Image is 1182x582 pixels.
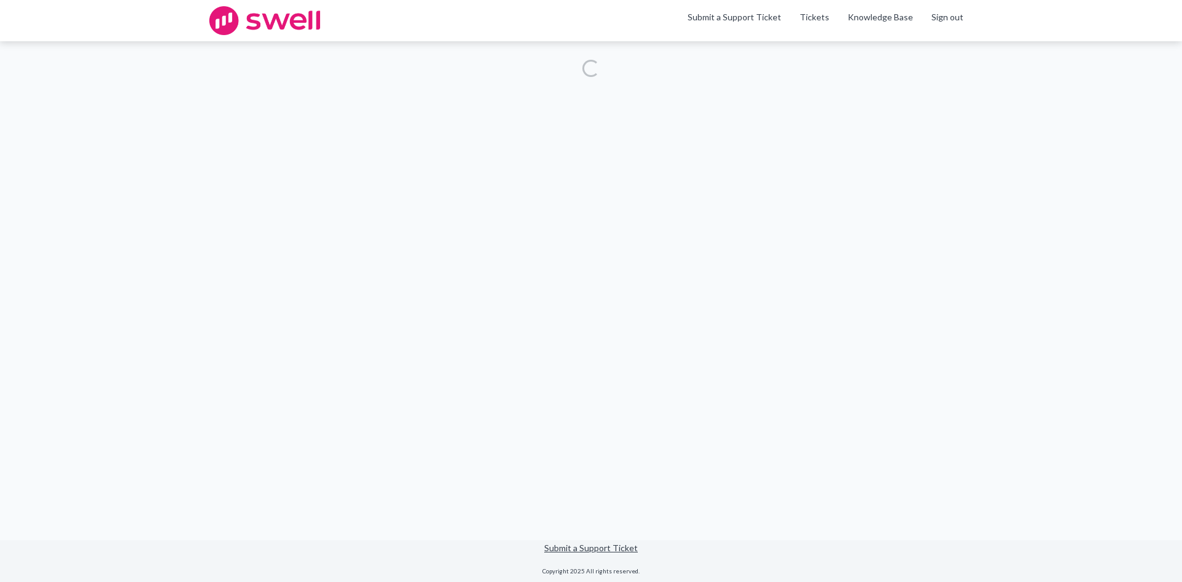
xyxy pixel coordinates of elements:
a: Tickets [800,11,829,23]
div: Loading... [582,60,600,77]
ul: Main menu [678,11,973,31]
a: Submit a Support Ticket [544,543,638,553]
nav: Swell CX Support [678,11,973,31]
a: Submit a Support Ticket [688,12,781,22]
img: swell [209,6,320,35]
a: Knowledge Base [848,11,913,23]
div: Navigation Menu [790,11,973,31]
a: Sign out [931,11,963,23]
